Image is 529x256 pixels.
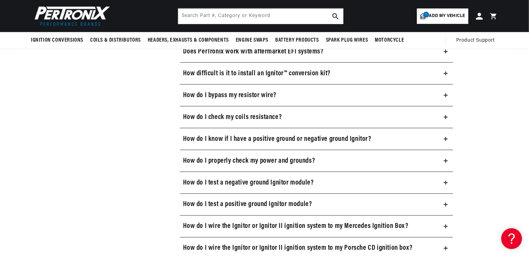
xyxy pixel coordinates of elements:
[183,155,315,167] h3: How do I properly check my power and grounds?
[31,37,83,44] span: Ignition Conversions
[31,4,111,28] img: Pertronix
[183,177,314,188] h3: How do I test a negative ground Ignitor module?
[417,9,468,24] a: 1Add my vehicle
[183,46,323,57] h3: Does PerTronix work with aftermarket EFI systems?
[180,106,453,128] summary: How do I check my coils resistance?
[183,90,277,101] h3: How do I bypass my resistor wire?
[31,32,87,49] summary: Ignition Conversions
[371,32,407,49] summary: Motorcycle
[144,32,232,49] summary: Headers, Exhausts & Components
[183,221,408,232] h3: How do I wire the Ignitor or Ignitor II ignition system to my Mercedes Ignition Box?
[180,150,453,172] summary: How do I properly check my power and grounds?
[429,13,465,19] span: Add my vehicle
[183,199,312,210] h3: How do I test a positive ground Ignitor module?
[375,37,404,44] span: Motorcycle
[183,243,413,254] h3: How do I wire the Ignitor or Ignitor II ignition system to my Porsche CD ignition box?
[180,41,453,62] summary: Does PerTronix work with aftermarket EFI systems?
[178,9,343,24] input: Search Part #, Category or Keyword
[148,37,229,44] span: Headers, Exhausts & Components
[183,68,331,79] h3: How difficult is it to install an Ignitor™ conversion kit?
[90,37,141,44] span: Coils & Distributors
[236,37,268,44] span: Engine Swaps
[183,134,371,145] h3: How do I know if I have a positive ground or negative ground Ignitor?
[180,85,453,106] summary: How do I bypass my resistor wire?
[328,9,343,24] button: search button
[180,194,453,215] summary: How do I test a positive ground Ignitor module?
[180,216,453,237] summary: How do I wire the Ignitor or Ignitor II ignition system to my Mercedes Ignition Box?
[180,63,453,84] summary: How difficult is it to install an Ignitor™ conversion kit?
[456,37,495,44] span: Product Support
[275,37,319,44] span: Battery Products
[456,32,498,49] summary: Product Support
[322,32,372,49] summary: Spark Plug Wires
[272,32,322,49] summary: Battery Products
[326,37,368,44] span: Spark Plug Wires
[180,128,453,150] summary: How do I know if I have a positive ground or negative ground Ignitor?
[87,32,144,49] summary: Coils & Distributors
[423,12,429,18] span: 1
[183,112,282,123] h3: How do I check my coils resistance?
[232,32,272,49] summary: Engine Swaps
[180,172,453,194] summary: How do I test a negative ground Ignitor module?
